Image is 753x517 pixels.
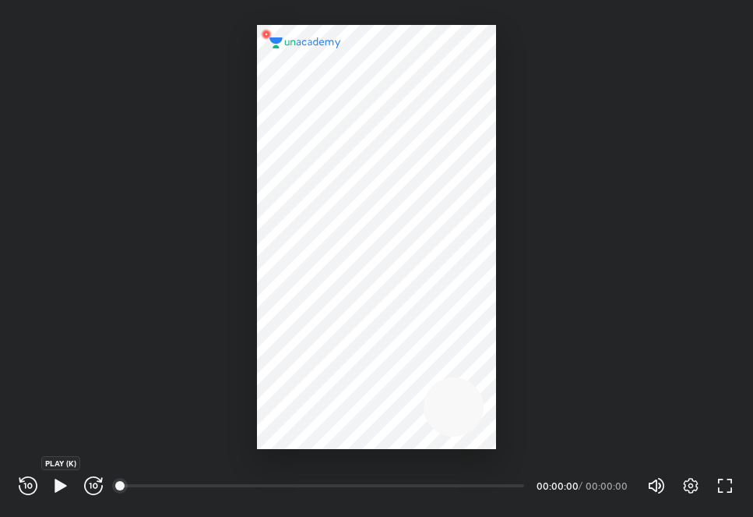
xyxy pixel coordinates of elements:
div: / [579,481,582,490]
div: 00:00:00 [537,481,575,490]
div: PLAY (K) [41,456,80,470]
img: logo.2a7e12a2.svg [269,37,341,48]
div: 00:00:00 [586,481,628,490]
img: wMgqJGBwKWe8AAAAABJRU5ErkJggg== [257,25,276,44]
